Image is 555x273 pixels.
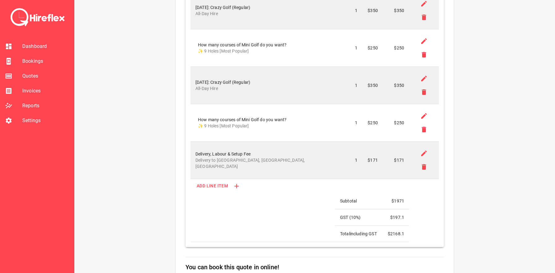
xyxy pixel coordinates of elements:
span: Add Line Item [197,182,228,190]
td: $250 [362,104,383,142]
td: 1 [335,67,362,104]
div: Delivery, Labour & Setup Fee [195,151,330,169]
div: [DATE]: Crazy Golf (Regular) [195,4,330,17]
p: Delivery to [GEOGRAPHIC_DATA], [GEOGRAPHIC_DATA], [GEOGRAPHIC_DATA] [195,157,330,169]
td: $250 [383,29,409,67]
td: $171 [362,142,383,179]
div: How many courses of Mini Golf do you want? [198,117,330,129]
td: $171 [383,142,409,179]
p: ✨ 9 Holes [Most Popular] [198,48,330,54]
td: $ 2168.1 [383,225,409,242]
td: $250 [383,104,409,142]
td: GST ( 10 %) [335,209,383,225]
td: $ 1971 [383,193,409,209]
td: 1 [335,104,362,142]
h6: You can book this quote in online! [186,262,444,272]
td: 1 [335,29,362,67]
td: $ 197.1 [383,209,409,225]
td: $350 [362,67,383,104]
span: Invoices [22,87,69,95]
div: [DATE]: Crazy Golf (Regular) [195,79,330,92]
p: All-Day Hire [195,11,330,17]
span: Reports [22,102,69,109]
span: Settings [22,117,69,124]
p: All-Day Hire [195,85,330,92]
td: $350 [383,67,409,104]
span: Dashboard [22,43,69,50]
td: Total including GST [335,225,383,242]
div: How many courses of Mini Golf do you want? [198,42,330,54]
span: Bookings [22,58,69,65]
p: ✨ 9 Holes [Most Popular] [198,123,330,129]
button: Add Line Item [190,179,247,193]
td: $250 [362,29,383,67]
span: Quotes [22,72,69,80]
td: Subtotal [335,193,383,209]
td: 1 [335,142,362,179]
